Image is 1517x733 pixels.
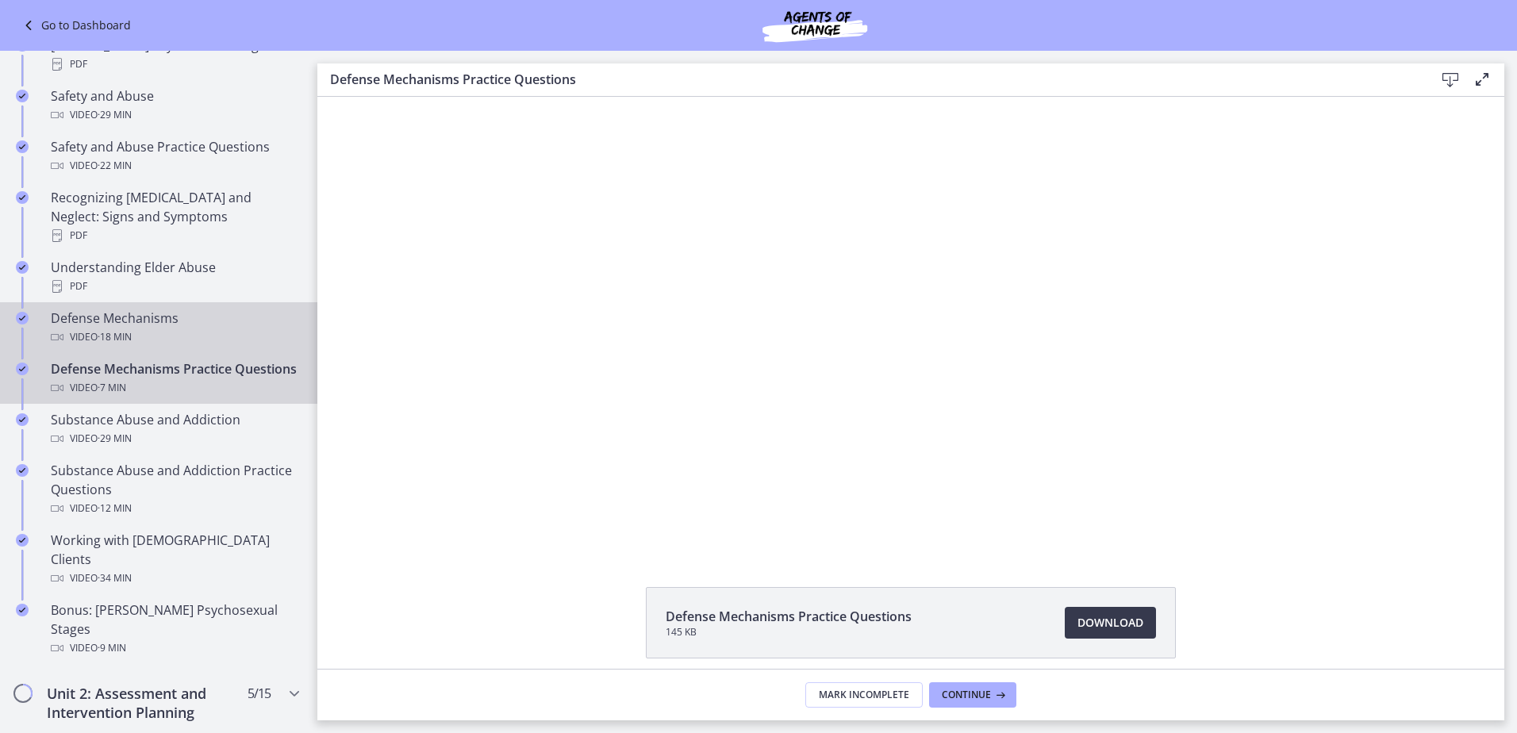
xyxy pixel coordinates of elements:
[98,429,132,448] span: · 29 min
[16,464,29,477] i: Completed
[16,140,29,153] i: Completed
[51,137,298,175] div: Safety and Abuse Practice Questions
[47,684,240,722] h2: Unit 2: Assessment and Intervention Planning
[330,70,1409,89] h3: Defense Mechanisms Practice Questions
[98,499,132,518] span: · 12 min
[98,156,132,175] span: · 22 min
[98,639,126,658] span: · 9 min
[16,90,29,102] i: Completed
[16,413,29,426] i: Completed
[51,601,298,658] div: Bonus: [PERSON_NAME] Psychosexual Stages
[51,429,298,448] div: Video
[51,188,298,245] div: Recognizing [MEDICAL_DATA] and Neglect: Signs and Symptoms
[51,639,298,658] div: Video
[51,55,298,74] div: PDF
[16,312,29,324] i: Completed
[51,309,298,347] div: Defense Mechanisms
[819,689,909,701] span: Mark Incomplete
[1077,613,1143,632] span: Download
[51,156,298,175] div: Video
[51,86,298,125] div: Safety and Abuse
[16,604,29,616] i: Completed
[16,261,29,274] i: Completed
[51,499,298,518] div: Video
[317,97,1504,551] iframe: Video Lesson
[51,378,298,397] div: Video
[51,410,298,448] div: Substance Abuse and Addiction
[98,378,126,397] span: · 7 min
[98,106,132,125] span: · 29 min
[248,684,271,703] span: 5 / 15
[942,689,991,701] span: Continue
[98,569,132,588] span: · 34 min
[16,363,29,375] i: Completed
[51,226,298,245] div: PDF
[51,531,298,588] div: Working with [DEMOGRAPHIC_DATA] Clients
[51,569,298,588] div: Video
[666,626,912,639] span: 145 KB
[51,258,298,296] div: Understanding Elder Abuse
[1065,607,1156,639] a: Download
[51,36,298,74] div: [PERSON_NAME] Psychosocial Stages
[19,16,131,35] a: Go to Dashboard
[805,682,923,708] button: Mark Incomplete
[666,607,912,626] span: Defense Mechanisms Practice Questions
[51,461,298,518] div: Substance Abuse and Addiction Practice Questions
[16,534,29,547] i: Completed
[51,106,298,125] div: Video
[98,328,132,347] span: · 18 min
[51,277,298,296] div: PDF
[51,359,298,397] div: Defense Mechanisms Practice Questions
[51,328,298,347] div: Video
[720,6,910,44] img: Agents of Change
[16,191,29,204] i: Completed
[929,682,1016,708] button: Continue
